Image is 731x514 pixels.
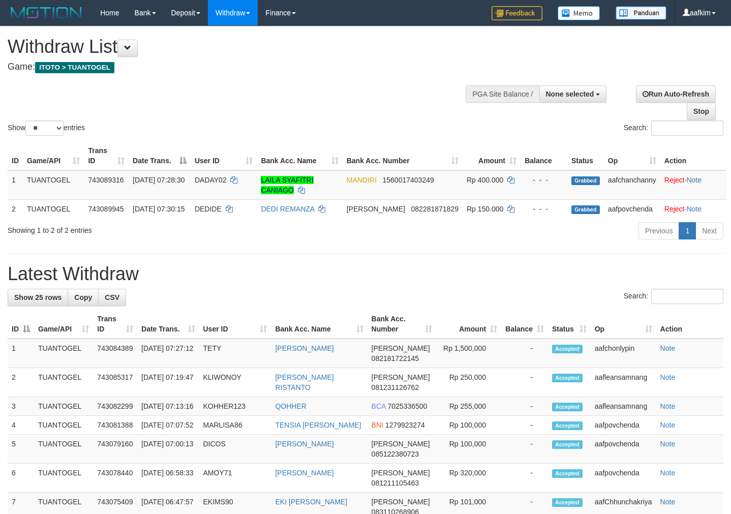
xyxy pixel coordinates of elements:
div: - - - [525,175,563,185]
a: Note [660,402,676,410]
td: 1 [8,170,23,200]
th: Bank Acc. Number: activate to sort column ascending [343,141,463,170]
td: Rp 1,500,000 [436,339,502,368]
a: LAILA SYAFITRI CANIAGO [261,176,313,194]
span: Copy 1560017403249 to clipboard [383,176,434,184]
th: Game/API: activate to sort column ascending [34,310,93,339]
td: [DATE] 07:07:52 [137,416,199,435]
a: Run Auto-Refresh [636,85,716,103]
th: Trans ID: activate to sort column ascending [84,141,129,170]
th: ID [8,141,23,170]
span: [PERSON_NAME] [372,469,430,477]
td: aafpovchenda [591,464,656,493]
td: [DATE] 07:27:12 [137,339,199,368]
h1: Latest Withdraw [8,264,723,284]
span: [PERSON_NAME] [372,373,430,381]
span: Copy [74,293,92,301]
span: Copy 081231126762 to clipboard [372,383,419,391]
span: Accepted [552,440,583,449]
td: Rp 100,000 [436,435,502,464]
th: ID: activate to sort column descending [8,310,34,339]
td: [DATE] 07:13:16 [137,397,199,416]
td: 1 [8,339,34,368]
span: [PERSON_NAME] [372,498,430,506]
span: 743089945 [88,205,124,213]
td: DICOS [199,435,271,464]
th: Bank Acc. Name: activate to sort column ascending [257,141,342,170]
th: User ID: activate to sort column ascending [199,310,271,339]
a: Note [660,373,676,381]
span: BCA [372,402,386,410]
td: 4 [8,416,34,435]
h4: Game: [8,62,477,72]
td: 743084389 [93,339,137,368]
span: BNI [372,421,383,429]
span: [DATE] 07:28:30 [133,176,185,184]
th: Amount: activate to sort column ascending [463,141,521,170]
th: Date Trans.: activate to sort column ascending [137,310,199,339]
td: 6 [8,464,34,493]
th: Bank Acc. Number: activate to sort column ascending [368,310,436,339]
span: Copy 082281871829 to clipboard [411,205,459,213]
span: Copy 085122380723 to clipboard [372,450,419,458]
td: · [660,170,726,200]
td: 743078440 [93,464,137,493]
td: TETY [199,339,271,368]
span: Copy 7025336500 to clipboard [388,402,428,410]
a: [PERSON_NAME] [275,469,333,477]
img: Button%20Memo.svg [558,6,600,20]
td: 743085317 [93,368,137,397]
td: - [501,339,548,368]
span: Accepted [552,403,583,411]
td: - [501,464,548,493]
th: Status [567,141,604,170]
th: Date Trans.: activate to sort column descending [129,141,191,170]
td: - [501,416,548,435]
h1: Withdraw List [8,37,477,57]
td: MARLISA86 [199,416,271,435]
td: 743079160 [93,435,137,464]
a: Note [660,440,676,448]
span: Accepted [552,345,583,353]
td: Rp 255,000 [436,397,502,416]
td: aafpovchenda [591,435,656,464]
th: Bank Acc. Name: activate to sort column ascending [271,310,367,339]
td: KLIWONOY [199,368,271,397]
td: [DATE] 07:00:13 [137,435,199,464]
a: DEDI REMANZA [261,205,314,213]
span: [DATE] 07:30:15 [133,205,185,213]
span: MANDIRI [347,176,377,184]
td: TUANTOGEL [34,464,93,493]
a: Note [660,469,676,477]
td: aafchonlypin [591,339,656,368]
a: QOHHER [275,402,306,410]
span: Accepted [552,421,583,430]
img: MOTION_logo.png [8,5,85,20]
th: Game/API: activate to sort column ascending [23,141,84,170]
span: ITOTO > TUANTOGEL [35,62,114,73]
span: Accepted [552,469,583,478]
td: Rp 250,000 [436,368,502,397]
th: Op: activate to sort column ascending [591,310,656,339]
td: 5 [8,435,34,464]
td: TUANTOGEL [23,199,84,218]
td: 3 [8,397,34,416]
td: - [501,435,548,464]
td: 2 [8,199,23,218]
span: Copy 1279923274 to clipboard [385,421,425,429]
span: CSV [105,293,119,301]
th: Trans ID: activate to sort column ascending [93,310,137,339]
div: - - - [525,204,563,214]
th: Balance [521,141,567,170]
td: [DATE] 07:19:47 [137,368,199,397]
td: TUANTOGEL [34,339,93,368]
span: Grabbed [571,176,600,185]
td: - [501,368,548,397]
span: Grabbed [571,205,600,214]
span: Rp 150.000 [467,205,503,213]
div: PGA Site Balance / [466,85,539,103]
td: TUANTOGEL [34,368,93,397]
span: DADAY02 [195,176,227,184]
td: Rp 100,000 [436,416,502,435]
a: EKI [PERSON_NAME] [275,498,347,506]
